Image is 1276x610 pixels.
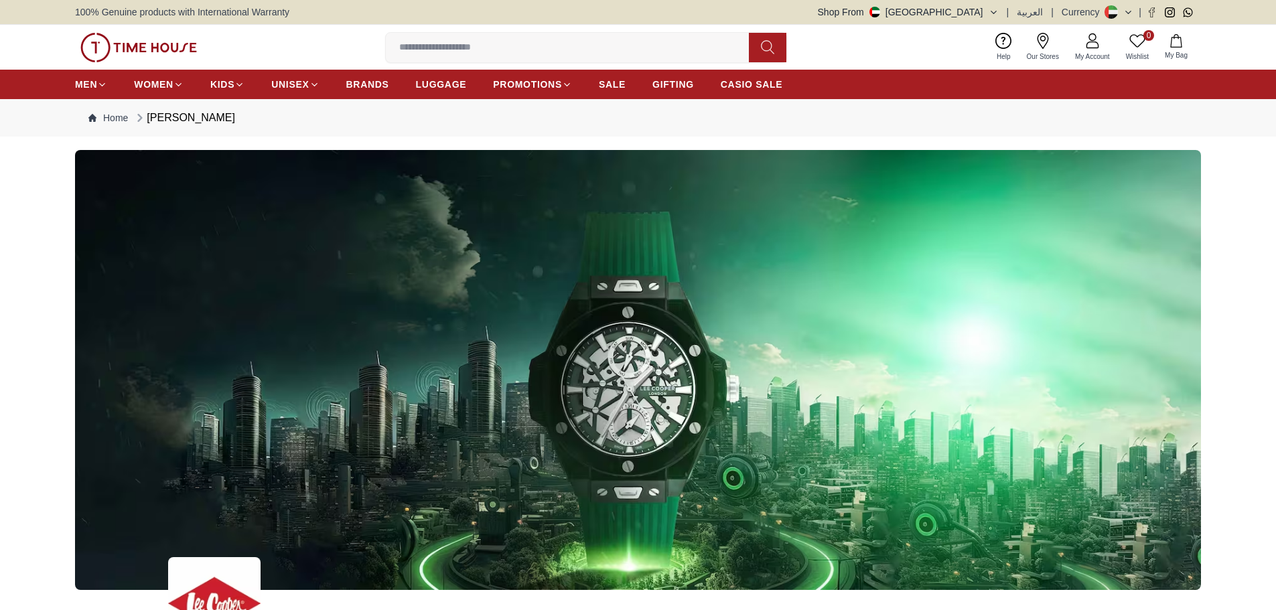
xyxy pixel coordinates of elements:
[210,72,244,96] a: KIDS
[991,52,1016,62] span: Help
[133,110,235,126] div: [PERSON_NAME]
[599,78,626,91] span: SALE
[1017,5,1043,19] button: العربية
[493,72,572,96] a: PROMOTIONS
[721,78,783,91] span: CASIO SALE
[1051,5,1054,19] span: |
[1143,30,1154,41] span: 0
[416,78,467,91] span: LUGGAGE
[1062,5,1105,19] div: Currency
[493,78,562,91] span: PROMOTIONS
[1147,7,1157,17] a: Facebook
[1157,31,1196,63] button: My Bag
[599,72,626,96] a: SALE
[1070,52,1115,62] span: My Account
[271,72,319,96] a: UNISEX
[75,5,289,19] span: 100% Genuine products with International Warranty
[134,72,184,96] a: WOMEN
[1159,50,1193,60] span: My Bag
[1019,30,1067,64] a: Our Stores
[1121,52,1154,62] span: Wishlist
[346,72,389,96] a: BRANDS
[989,30,1019,64] a: Help
[75,72,107,96] a: MEN
[1007,5,1009,19] span: |
[721,72,783,96] a: CASIO SALE
[652,78,694,91] span: GIFTING
[346,78,389,91] span: BRANDS
[75,78,97,91] span: MEN
[134,78,173,91] span: WOMEN
[1021,52,1064,62] span: Our Stores
[271,78,309,91] span: UNISEX
[75,150,1201,590] img: ...
[1165,7,1175,17] a: Instagram
[869,7,880,17] img: United Arab Emirates
[88,111,128,125] a: Home
[210,78,234,91] span: KIDS
[1118,30,1157,64] a: 0Wishlist
[75,99,1201,137] nav: Breadcrumb
[416,72,467,96] a: LUGGAGE
[80,33,197,62] img: ...
[1183,7,1193,17] a: Whatsapp
[1139,5,1141,19] span: |
[818,5,999,19] button: Shop From[GEOGRAPHIC_DATA]
[652,72,694,96] a: GIFTING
